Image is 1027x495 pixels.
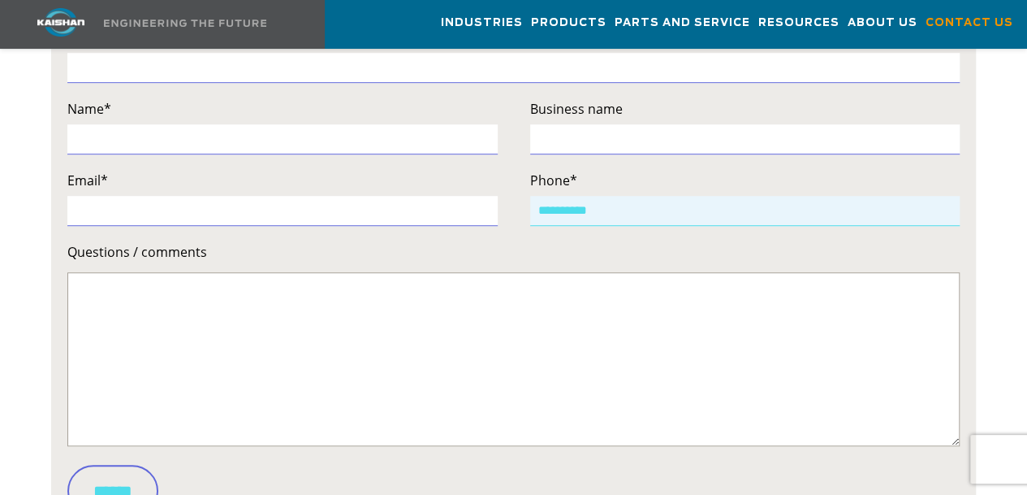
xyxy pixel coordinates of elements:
[530,98,960,120] label: Business name
[758,1,839,45] a: Resources
[926,1,1013,45] a: Contact Us
[848,1,917,45] a: About Us
[926,14,1013,33] span: Contact Us
[104,20,266,27] img: Engineering the future
[531,14,606,33] span: Products
[441,14,523,33] span: Industries
[615,1,750,45] a: Parts and Service
[67,169,498,192] label: Email*
[848,14,917,33] span: About Us
[615,14,750,33] span: Parts and Service
[441,1,523,45] a: Industries
[758,14,839,33] span: Resources
[531,1,606,45] a: Products
[530,169,960,192] label: Phone*
[67,98,498,120] label: Name*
